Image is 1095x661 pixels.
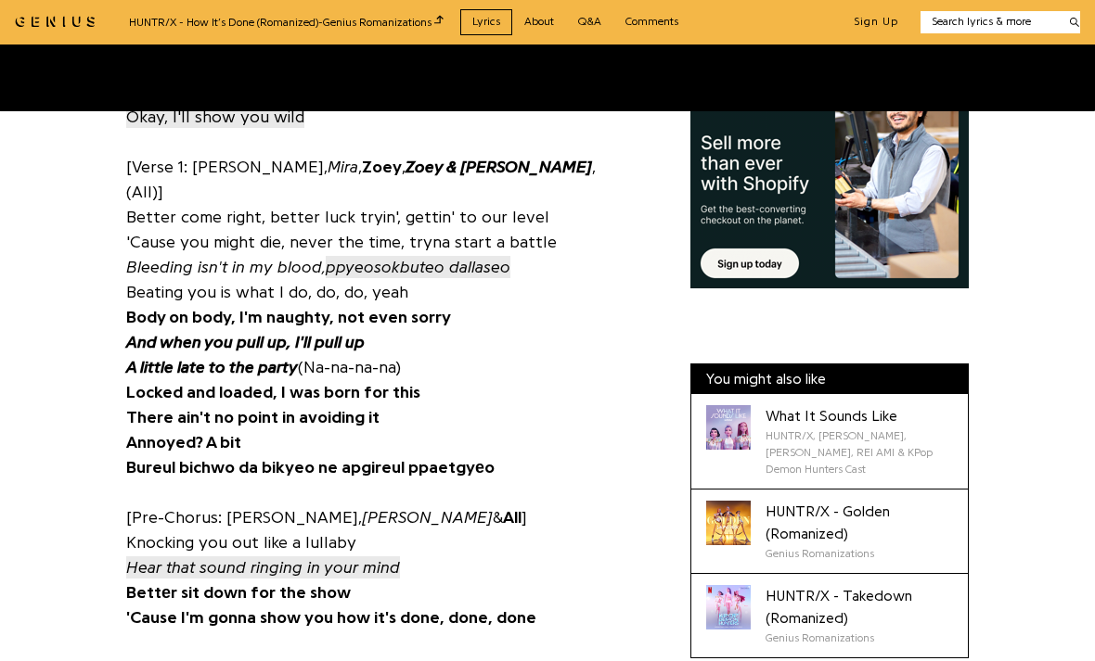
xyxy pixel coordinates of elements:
[691,489,968,574] a: Cover art for HUNTR/X - Golden (Romanized) by Genius RomanizationsHUNTR/X - Golden (Romanized)Gen...
[326,254,510,279] a: ppyeosokbuteo dallaseo
[512,9,566,34] a: About
[691,574,968,657] a: Cover art for HUNTR/X - Takedown (Romanized) by Genius RomanizationsHUNTR/X - Takedown (Romanized...
[766,629,953,646] div: Genius Romanizations
[126,584,536,626] b: Bettеr sit down for the show 'Cause I'm gonna show you how it's done, done, done
[691,364,968,394] div: You might also like
[690,56,969,287] iframe: Advertisement
[503,509,522,526] b: All
[706,585,751,629] div: Cover art for HUNTR/X - Takedown (Romanized) by Genius Romanizations
[126,459,136,476] b: B
[126,554,400,579] a: Hear that sound ringing in your mind
[613,9,690,34] a: Comments
[328,159,358,175] i: Mira
[126,309,451,325] b: Body on body, I'm naughty, not even sorry
[706,405,751,450] div: Cover art for What It Sounds Like by HUNTR/X, EJAE, AUDREY NUNA, REI AMI & KPop Demon Hunters Cast
[362,159,402,175] b: Zoey
[460,9,512,34] a: Lyrics
[136,459,495,476] b: ureul bichwo da bikyeo ne apgireul ppaetgyеo
[566,9,613,34] a: Q&A
[126,254,510,279] i: Bleeding isn't in my blood,
[362,509,493,526] i: [PERSON_NAME]
[126,559,400,576] i: Hear that sound ringing in your mind
[126,384,420,426] b: Locked and loaded, I was born for this There ain't no point in avoiding it
[854,15,898,30] button: Sign Up
[766,427,953,477] div: HUNTR/X, [PERSON_NAME], [PERSON_NAME], REI AMI & KPop Demon Hunters Cast
[766,585,953,629] div: HUNTR/X - Takedown (Romanized)
[691,394,968,489] a: Cover art for What It Sounds Like by HUNTR/X, EJAE, AUDREY NUNA, REI AMI & KPop Demon Hunters Cas...
[126,434,241,451] b: Annoyed? A bit
[326,256,510,278] span: ppyeosokbuteo dallaseo
[766,501,953,545] div: HUNTR/X - Golden (Romanized)
[406,159,592,175] b: Zoey & [PERSON_NAME]
[706,501,751,545] div: Cover art for HUNTR/X - Golden (Romanized) by Genius Romanizations
[129,13,444,31] div: HUNTR/X - How It’s Done (Romanized) - Genius Romanizations
[126,334,365,375] b: And when you pull up, I'll pull up A little late to the party
[921,14,1059,30] input: Search lyrics & more
[766,545,953,562] div: Genius Romanizations
[766,405,953,427] div: What It Sounds Like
